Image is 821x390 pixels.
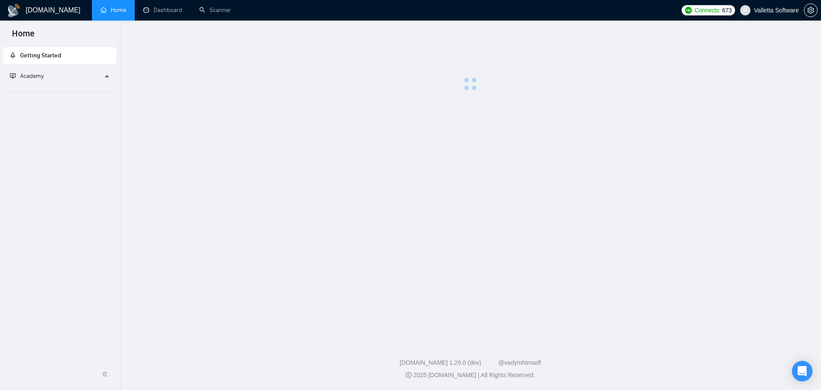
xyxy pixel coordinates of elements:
[100,6,126,14] a: homeHome
[127,371,814,380] div: 2025 [DOMAIN_NAME] | All Rights Reserved.
[400,359,481,366] a: [DOMAIN_NAME] 1.26.0 (dev)
[498,359,541,366] a: @vadymhimself
[3,47,116,64] li: Getting Started
[792,361,812,381] div: Open Intercom Messenger
[10,72,44,80] span: Academy
[3,88,116,94] li: Academy Homepage
[406,372,412,378] span: copyright
[7,4,21,18] img: logo
[742,7,748,13] span: user
[804,7,817,14] span: setting
[10,52,16,58] span: rocket
[199,6,231,14] a: searchScanner
[102,370,110,378] span: double-left
[804,7,818,14] a: setting
[722,6,732,15] span: 673
[5,27,41,45] span: Home
[804,3,818,17] button: setting
[20,52,61,59] span: Getting Started
[10,73,16,79] span: fund-projection-screen
[143,6,182,14] a: dashboardDashboard
[685,7,692,14] img: upwork-logo.png
[20,72,44,80] span: Academy
[694,6,720,15] span: Connects:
